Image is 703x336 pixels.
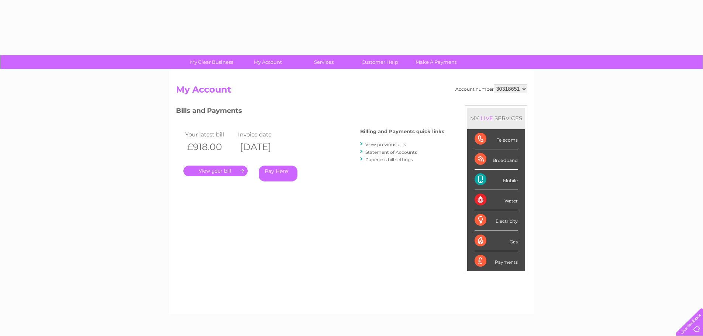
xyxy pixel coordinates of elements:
div: Telecoms [475,129,518,149]
div: Water [475,190,518,210]
a: Customer Help [349,55,410,69]
div: MY SERVICES [467,108,525,129]
a: My Account [237,55,298,69]
a: Services [293,55,354,69]
th: £918.00 [183,139,237,155]
h4: Billing and Payments quick links [360,129,444,134]
div: Broadband [475,149,518,170]
a: View previous bills [365,142,406,147]
a: My Clear Business [181,55,242,69]
th: [DATE] [236,139,289,155]
td: Invoice date [236,129,289,139]
h2: My Account [176,84,527,98]
div: Mobile [475,170,518,190]
div: Gas [475,231,518,251]
div: Account number [455,84,527,93]
a: . [183,166,248,176]
div: Payments [475,251,518,271]
a: Pay Here [259,166,297,181]
div: Electricity [475,210,518,231]
a: Make A Payment [406,55,466,69]
td: Your latest bill [183,129,237,139]
div: LIVE [479,115,494,122]
a: Paperless bill settings [365,157,413,162]
a: Statement of Accounts [365,149,417,155]
h3: Bills and Payments [176,105,444,118]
